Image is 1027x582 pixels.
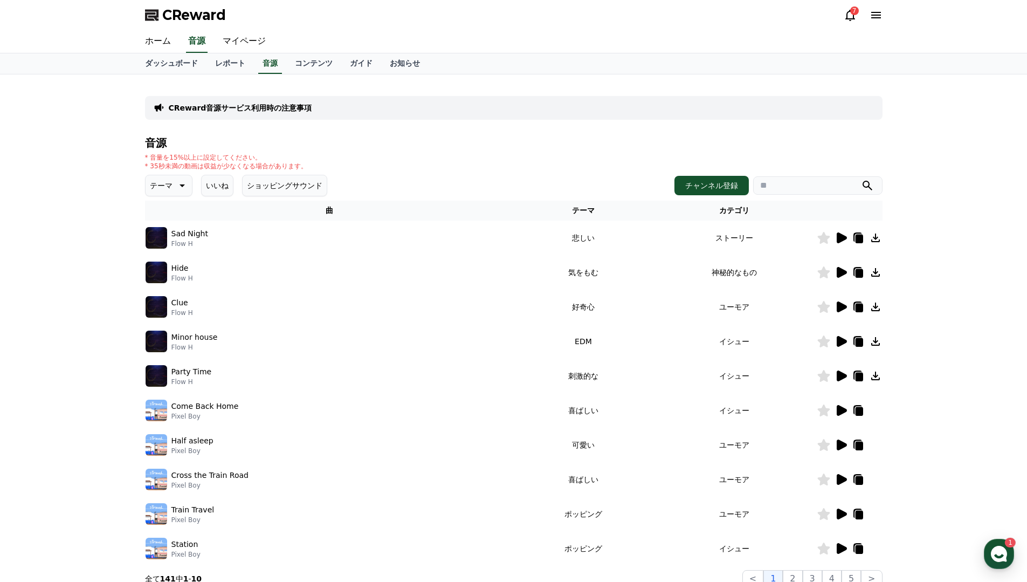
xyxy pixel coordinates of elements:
[109,341,113,350] span: 1
[146,365,167,387] img: music
[146,331,167,352] img: music
[514,324,652,359] td: EDM
[514,290,652,324] td: 好奇心
[652,255,817,290] td: 神秘的なもの
[89,359,121,367] span: Messages
[171,550,201,559] p: Pixel Boy
[514,497,652,531] td: ポッピング
[674,176,749,195] button: チャンネル登録
[171,297,188,309] p: Clue
[171,401,239,412] p: Come Back Home
[162,6,226,24] span: CReward
[171,447,213,455] p: Pixel Boy
[171,470,249,481] p: Cross the Train Road
[171,343,218,352] p: Flow H
[71,342,139,369] a: 1Messages
[171,239,208,248] p: Flow H
[27,358,46,367] span: Home
[341,53,381,74] a: ガイド
[652,393,817,428] td: イシュー
[146,296,167,318] img: music
[171,481,249,490] p: Pixel Boy
[652,497,817,531] td: ユーモア
[652,290,817,324] td: ユーモア
[146,503,167,525] img: music
[169,102,312,113] a: CReward音源サービス利用時の注意事項
[171,378,212,386] p: Flow H
[171,366,212,378] p: Party Time
[145,153,307,162] p: * 音量を15%以上に設定してください。
[514,428,652,462] td: 可愛い
[171,539,198,550] p: Station
[652,324,817,359] td: イシュー
[652,359,817,393] td: イシュー
[514,201,652,221] th: テーマ
[145,162,307,170] p: * 35秒未満の動画は収益が少なくなる場合があります。
[652,462,817,497] td: ユーモア
[652,531,817,566] td: イシュー
[146,469,167,490] img: music
[514,255,652,290] td: 気をもむ
[171,263,189,274] p: Hide
[145,201,515,221] th: 曲
[136,53,206,74] a: ダッシュボード
[146,227,167,249] img: music
[171,332,218,343] p: Minor house
[514,393,652,428] td: 喜ばしい
[514,221,652,255] td: 悲しい
[171,412,239,421] p: Pixel Boy
[652,221,817,255] td: ストーリー
[514,462,652,497] td: 喜ばしい
[136,30,180,53] a: ホーム
[171,274,193,283] p: Flow H
[186,30,208,53] a: 音源
[146,538,167,559] img: music
[145,137,883,149] h4: 音源
[850,6,859,15] div: 7
[171,504,215,516] p: Train Travel
[286,53,341,74] a: コンテンツ
[214,30,274,53] a: マイページ
[258,53,282,74] a: 音源
[514,531,652,566] td: ポッピング
[146,400,167,421] img: music
[242,175,327,196] button: ショッピングサウンド
[139,342,207,369] a: Settings
[150,178,173,193] p: テーマ
[652,201,817,221] th: カテゴリ
[171,228,208,239] p: Sad Night
[201,175,233,196] button: いいね
[146,262,167,283] img: music
[171,516,215,524] p: Pixel Boy
[381,53,429,74] a: お知らせ
[206,53,254,74] a: レポート
[145,6,226,24] a: CReward
[514,359,652,393] td: 刺激的な
[844,9,857,22] a: 7
[3,342,71,369] a: Home
[171,309,193,317] p: Flow H
[146,434,167,456] img: music
[171,435,213,447] p: Half asleep
[145,175,192,196] button: テーマ
[160,358,186,367] span: Settings
[652,428,817,462] td: ユーモア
